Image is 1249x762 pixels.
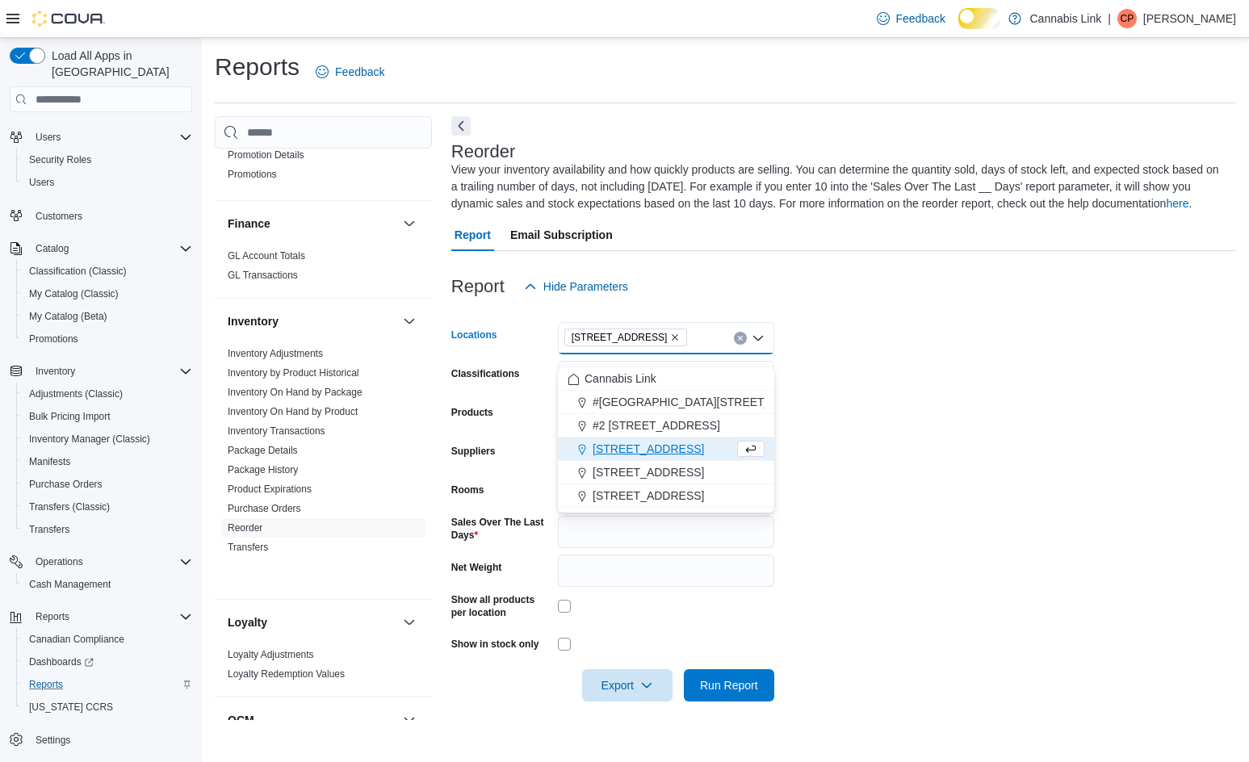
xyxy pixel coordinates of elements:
[215,51,300,83] h1: Reports
[451,277,505,296] h3: Report
[215,246,432,298] div: Finance
[16,171,199,194] button: Users
[23,452,192,471] span: Manifests
[23,307,192,326] span: My Catalog (Beta)
[228,463,298,476] span: Package History
[29,128,67,147] button: Users
[228,502,301,515] span: Purchase Orders
[593,417,720,433] span: #2 [STREET_ADDRESS]
[36,365,75,378] span: Inventory
[23,150,192,170] span: Security Roles
[558,461,774,484] button: [STREET_ADDRESS]
[228,168,277,181] span: Promotions
[228,483,312,496] span: Product Expirations
[23,652,192,672] span: Dashboards
[228,668,345,680] a: Loyalty Redemption Values
[23,675,192,694] span: Reports
[29,578,111,591] span: Cash Management
[228,313,279,329] h3: Inventory
[29,500,110,513] span: Transfers (Classic)
[36,734,70,747] span: Settings
[29,478,103,491] span: Purchase Orders
[29,552,90,571] button: Operations
[228,712,396,728] button: OCM
[451,516,551,542] label: Sales Over The Last Days
[36,555,83,568] span: Operations
[23,497,116,517] a: Transfers (Classic)
[228,149,304,161] span: Promotion Details
[228,444,298,457] span: Package Details
[16,305,199,328] button: My Catalog (Beta)
[228,169,277,180] a: Promotions
[3,203,199,227] button: Customers
[23,697,192,717] span: Washington CCRS
[228,270,298,281] a: GL Transactions
[29,633,124,646] span: Canadian Compliance
[36,210,82,223] span: Customers
[870,2,952,35] a: Feedback
[29,362,192,381] span: Inventory
[593,441,704,457] span: [STREET_ADDRESS]
[3,605,199,628] button: Reports
[670,333,680,342] button: Remove 1225 Wonderland Road North from selection in this group
[29,655,94,668] span: Dashboards
[228,542,268,553] a: Transfers
[29,265,127,278] span: Classification (Classic)
[23,329,192,349] span: Promotions
[16,405,199,428] button: Bulk Pricing Import
[1029,9,1101,28] p: Cannabis Link
[228,484,312,495] a: Product Expirations
[752,332,765,345] button: Close list of options
[16,450,199,473] button: Manifests
[23,150,98,170] a: Security Roles
[29,128,192,147] span: Users
[585,371,656,387] span: Cannabis Link
[16,651,199,673] a: Dashboards
[23,307,114,326] a: My Catalog (Beta)
[558,367,774,391] button: Cannabis Link
[228,405,358,418] span: Inventory On Hand by Product
[228,406,358,417] a: Inventory On Hand by Product
[228,348,323,359] a: Inventory Adjustments
[228,216,396,232] button: Finance
[593,394,828,410] span: #[GEOGRAPHIC_DATA][STREET_ADDRESS]
[16,573,199,596] button: Cash Management
[23,384,129,404] a: Adjustments (Classic)
[593,488,704,504] span: [STREET_ADDRESS]
[228,425,325,438] span: Inventory Transactions
[29,701,113,714] span: [US_STATE] CCRS
[23,575,117,594] a: Cash Management
[16,628,199,651] button: Canadian Compliance
[16,696,199,718] button: [US_STATE] CCRS
[23,407,117,426] a: Bulk Pricing Import
[564,329,688,346] span: 1225 Wonderland Road North
[455,219,491,251] span: Report
[558,484,774,508] button: [STREET_ADDRESS]
[23,284,192,304] span: My Catalog (Classic)
[228,712,254,728] h3: OCM
[29,552,192,571] span: Operations
[228,522,262,534] a: Reorder
[16,496,199,518] button: Transfers (Classic)
[23,475,109,494] a: Purchase Orders
[400,613,419,632] button: Loyalty
[228,366,359,379] span: Inventory by Product Historical
[228,648,314,661] span: Loyalty Adjustments
[23,575,192,594] span: Cash Management
[45,48,192,80] span: Load All Apps in [GEOGRAPHIC_DATA]
[29,333,78,345] span: Promotions
[1117,9,1137,28] div: Charlotte Phillips
[228,445,298,456] a: Package Details
[451,116,471,136] button: Next
[23,173,61,192] a: Users
[228,614,267,630] h3: Loyalty
[16,428,199,450] button: Inventory Manager (Classic)
[228,541,268,554] span: Transfers
[23,630,192,649] span: Canadian Compliance
[896,10,945,27] span: Feedback
[29,287,119,300] span: My Catalog (Classic)
[3,360,199,383] button: Inventory
[228,425,325,437] a: Inventory Transactions
[23,630,131,649] a: Canadian Compliance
